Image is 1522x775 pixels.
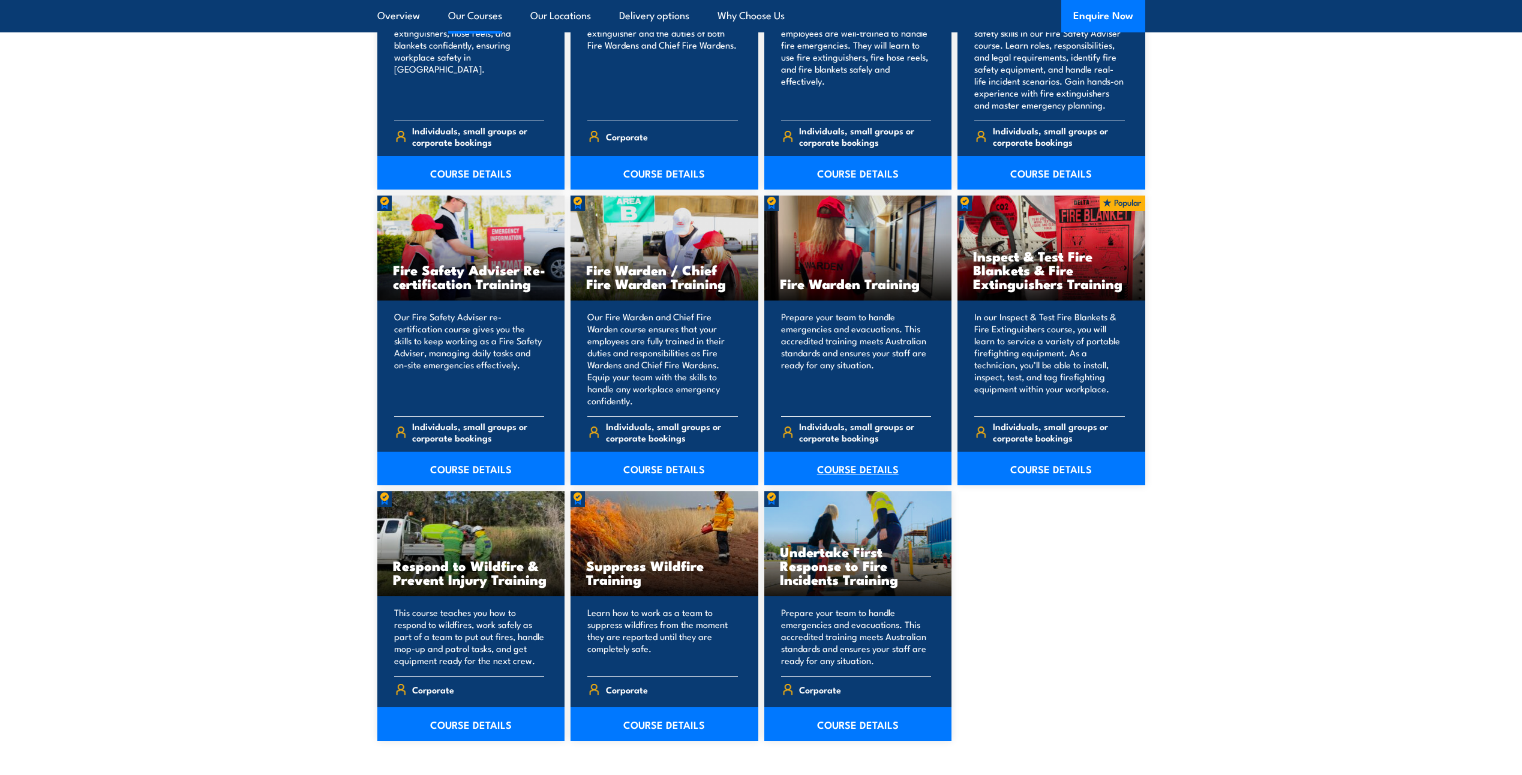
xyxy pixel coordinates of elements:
[377,156,565,190] a: COURSE DETAILS
[799,680,841,699] span: Corporate
[586,263,743,290] h3: Fire Warden / Chief Fire Warden Training
[412,125,544,148] span: Individuals, small groups or corporate bookings
[780,545,936,586] h3: Undertake First Response to Fire Incidents Training
[412,680,454,699] span: Corporate
[973,249,1130,290] h3: Inspect & Test Fire Blankets & Fire Extinguishers Training
[957,452,1145,485] a: COURSE DETAILS
[781,3,932,111] p: Our Fire Extinguisher and Fire Warden course will ensure your employees are well-trained to handl...
[799,420,931,443] span: Individuals, small groups or corporate bookings
[993,125,1125,148] span: Individuals, small groups or corporate bookings
[587,3,738,111] p: Our Fire Combo Awareness Day includes training on how to use a fire extinguisher and the duties o...
[587,311,738,407] p: Our Fire Warden and Chief Fire Warden course ensures that your employees are fully trained in the...
[606,127,648,146] span: Corporate
[974,311,1125,407] p: In our Inspect & Test Fire Blankets & Fire Extinguishers course, you will learn to service a vari...
[974,3,1125,111] p: Equip your team in [GEOGRAPHIC_DATA] with key fire safety skills in our Fire Safety Adviser cours...
[606,420,738,443] span: Individuals, small groups or corporate bookings
[377,707,565,741] a: COURSE DETAILS
[799,125,931,148] span: Individuals, small groups or corporate bookings
[571,707,758,741] a: COURSE DETAILS
[764,707,952,741] a: COURSE DETAILS
[412,420,544,443] span: Individuals, small groups or corporate bookings
[781,606,932,666] p: Prepare your team to handle emergencies and evacuations. This accredited training meets Australia...
[393,263,550,290] h3: Fire Safety Adviser Re-certification Training
[587,606,738,666] p: Learn how to work as a team to suppress wildfires from the moment they are reported until they ar...
[571,452,758,485] a: COURSE DETAILS
[764,452,952,485] a: COURSE DETAILS
[571,156,758,190] a: COURSE DETAILS
[606,680,648,699] span: Corporate
[377,452,565,485] a: COURSE DETAILS
[394,606,545,666] p: This course teaches you how to respond to wildfires, work safely as part of a team to put out fir...
[993,420,1125,443] span: Individuals, small groups or corporate bookings
[394,3,545,111] p: Train your team in essential fire safety. Learn to use fire extinguishers, hose reels, and blanke...
[586,558,743,586] h3: Suppress Wildfire Training
[957,156,1145,190] a: COURSE DETAILS
[394,311,545,407] p: Our Fire Safety Adviser re-certification course gives you the skills to keep working as a Fire Sa...
[781,311,932,407] p: Prepare your team to handle emergencies and evacuations. This accredited training meets Australia...
[780,277,936,290] h3: Fire Warden Training
[393,558,550,586] h3: Respond to Wildfire & Prevent Injury Training
[764,156,952,190] a: COURSE DETAILS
